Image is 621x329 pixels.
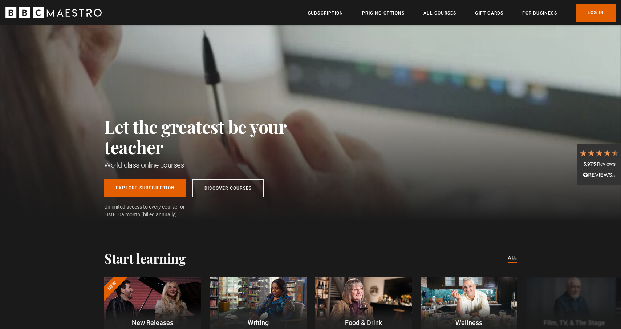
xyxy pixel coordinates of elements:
a: All Courses [423,9,456,17]
h2: Let the greatest be your teacher [104,116,318,157]
svg: BBC Maestro [5,7,102,18]
div: 5,975 ReviewsRead All Reviews [577,144,621,186]
div: 4.7 Stars [579,149,619,157]
img: REVIEWS.io [583,172,616,177]
a: Log In [576,4,616,22]
nav: Primary [308,4,616,22]
h1: World-class online courses [104,160,318,170]
span: £10 [113,212,121,217]
a: Subscription [308,9,343,17]
a: For business [522,9,557,17]
a: Discover Courses [192,179,264,197]
div: 5,975 Reviews [579,161,619,168]
a: Gift Cards [475,9,503,17]
a: Pricing Options [362,9,405,17]
h2: Start learning [104,250,186,266]
div: Read All Reviews [579,171,619,180]
a: All [508,254,517,262]
span: Unlimited access to every course for just a month (billed annually) [104,203,202,218]
a: Explore Subscription [104,179,186,197]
